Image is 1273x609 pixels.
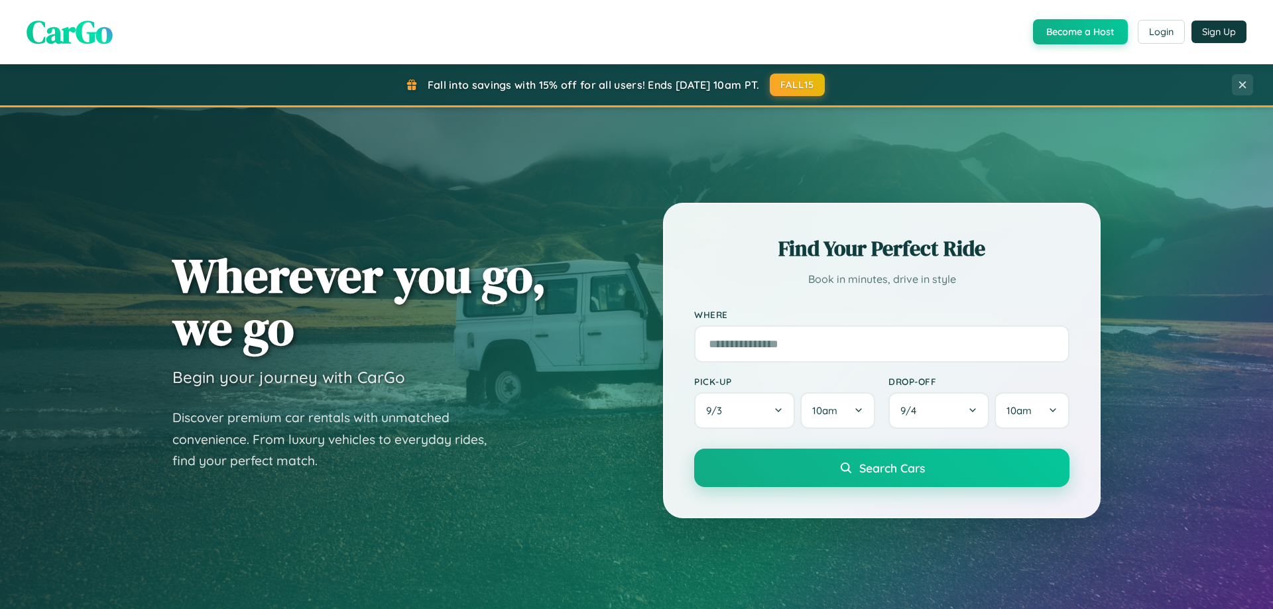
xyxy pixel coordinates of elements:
[900,404,923,417] span: 9 / 4
[172,367,405,387] h3: Begin your journey with CarGo
[888,376,1069,387] label: Drop-off
[694,309,1069,320] label: Where
[694,449,1069,487] button: Search Cars
[888,392,989,429] button: 9/4
[694,234,1069,263] h2: Find Your Perfect Ride
[694,392,795,429] button: 9/3
[27,10,113,54] span: CarGo
[1006,404,1032,417] span: 10am
[800,392,875,429] button: 10am
[428,78,760,91] span: Fall into savings with 15% off for all users! Ends [DATE] 10am PT.
[770,74,825,96] button: FALL15
[706,404,729,417] span: 9 / 3
[1033,19,1128,44] button: Become a Host
[859,461,925,475] span: Search Cars
[1138,20,1185,44] button: Login
[694,376,875,387] label: Pick-up
[812,404,837,417] span: 10am
[172,407,504,472] p: Discover premium car rentals with unmatched convenience. From luxury vehicles to everyday rides, ...
[995,392,1069,429] button: 10am
[694,270,1069,289] p: Book in minutes, drive in style
[1191,21,1246,43] button: Sign Up
[172,249,546,354] h1: Wherever you go, we go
